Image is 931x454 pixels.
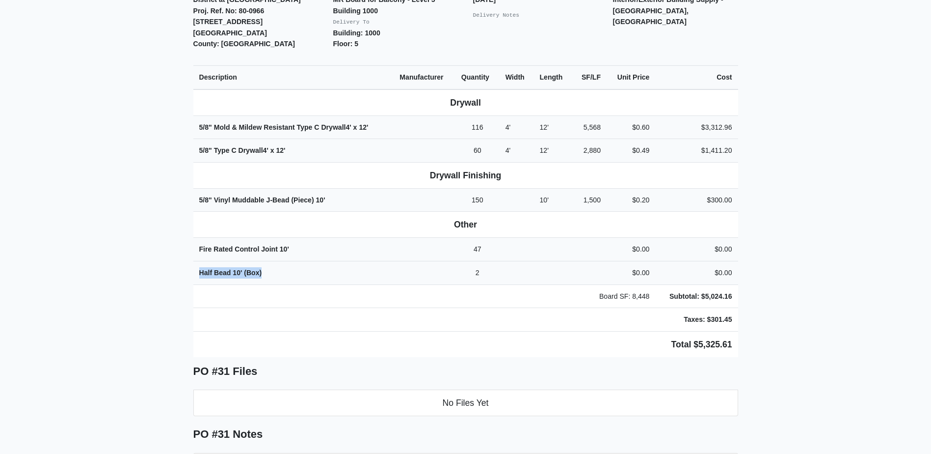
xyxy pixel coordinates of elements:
[572,188,607,212] td: 1,500
[276,146,285,154] span: 12'
[539,196,548,204] span: 10'
[500,65,534,89] th: Width
[655,284,738,308] td: Subtotal: $5,024.16
[333,29,380,37] strong: Building: 1000
[193,40,295,48] strong: County: [GEOGRAPHIC_DATA]
[193,365,738,378] h5: PO #31 Files
[199,123,369,131] strong: 5/8" Mold & Mildew Resistant Type C Drywall
[655,115,738,139] td: $3,312.96
[263,146,268,154] span: 4'
[655,308,738,332] td: Taxes: $301.45
[430,170,502,180] b: Drywall Finishing
[655,65,738,89] th: Cost
[316,196,325,204] span: 10'
[270,146,274,154] span: x
[455,139,500,163] td: 60
[199,269,262,277] strong: Half Bead 10' (Box)
[655,139,738,163] td: $1,411.20
[572,115,607,139] td: 5,568
[193,65,394,89] th: Description
[455,261,500,284] td: 2
[655,261,738,284] td: $0.00
[450,98,481,108] b: Drywall
[193,7,265,15] strong: Proj. Ref. No: 80-0966
[607,115,655,139] td: $0.60
[505,146,511,154] span: 4'
[359,123,368,131] span: 12'
[655,188,738,212] td: $300.00
[599,292,650,300] span: Board SF: 8,448
[539,146,548,154] span: 12'
[199,146,286,154] strong: 5/8" Type C Drywall
[607,188,655,212] td: $0.20
[333,19,370,25] small: Delivery To
[333,40,359,48] strong: Floor: 5
[505,123,511,131] span: 4'
[199,245,289,253] strong: Fire Rated Control Joint 10'
[572,65,607,89] th: SF/LF
[455,115,500,139] td: 116
[199,196,325,204] strong: 5/8" Vinyl Muddable J-Bead (Piece)
[455,65,500,89] th: Quantity
[193,428,738,441] h5: PO #31 Notes
[353,123,357,131] span: x
[454,220,477,229] b: Other
[193,331,738,357] td: Total $5,325.61
[455,188,500,212] td: 150
[655,238,738,261] td: $0.00
[346,123,351,131] span: 4'
[473,12,520,18] small: Delivery Notes
[607,261,655,284] td: $0.00
[193,18,263,26] strong: [STREET_ADDRESS]
[193,29,267,37] strong: [GEOGRAPHIC_DATA]
[607,65,655,89] th: Unit Price
[539,123,548,131] span: 12'
[455,238,500,261] td: 47
[607,139,655,163] td: $0.49
[193,390,738,416] li: No Files Yet
[394,65,455,89] th: Manufacturer
[533,65,572,89] th: Length
[607,238,655,261] td: $0.00
[572,139,607,163] td: 2,880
